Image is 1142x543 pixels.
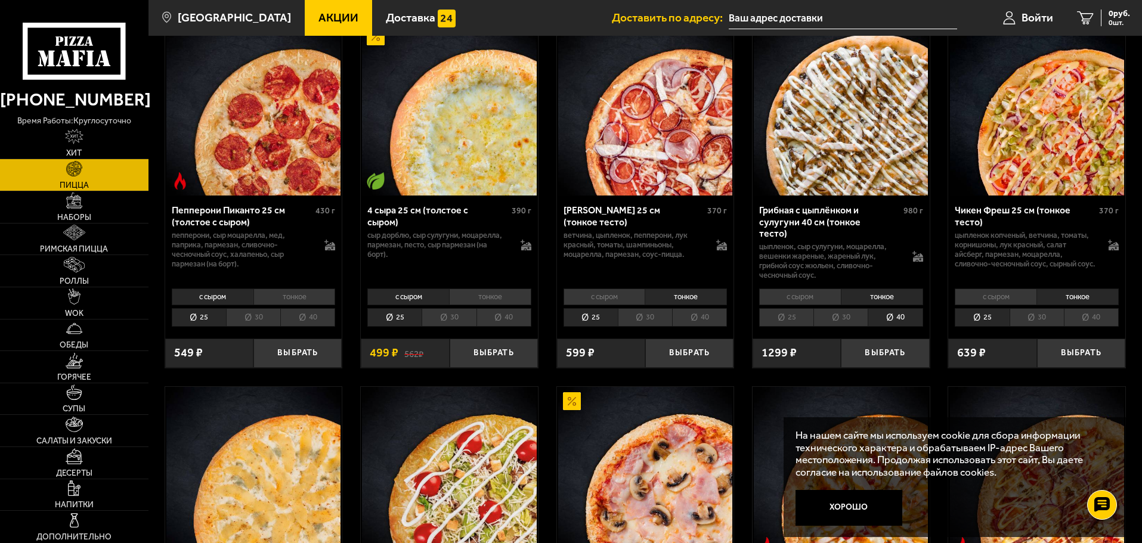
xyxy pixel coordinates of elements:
li: с сыром [367,288,449,305]
span: [GEOGRAPHIC_DATA] [178,12,291,23]
span: Доставить по адресу: [612,12,729,23]
li: 25 [955,308,1009,327]
span: 1299 ₽ [762,347,797,359]
div: Пепперони Пиканто 25 см (толстое с сыром) [172,204,313,227]
span: 499 ₽ [370,347,398,359]
span: Доставка [386,12,435,23]
img: 4 сыра 25 см (толстое с сыром) [362,21,536,196]
img: Вегетарианское блюдо [367,172,385,190]
span: Роллы [60,277,89,286]
span: 599 ₽ [566,347,595,359]
span: Хит [66,149,82,157]
li: с сыром [759,288,841,305]
p: пепперони, сыр Моцарелла, мед, паприка, пармезан, сливочно-чесночный соус, халапеньо, сыр пармеза... [172,231,313,269]
li: тонкое [645,288,727,305]
div: 4 сыра 25 см (толстое с сыром) [367,204,509,227]
span: 390 г [512,206,531,216]
span: Наборы [57,213,91,222]
span: Супы [63,405,85,413]
a: АкционныйВегетарианское блюдо4 сыра 25 см (толстое с сыром) [361,21,538,196]
span: Пицца [60,181,89,190]
li: 40 [280,308,335,327]
li: 25 [367,308,422,327]
img: 15daf4d41897b9f0e9f617042186c801.svg [438,10,456,27]
li: с сыром [955,288,1036,305]
span: 430 г [315,206,335,216]
button: Выбрать [1037,339,1125,368]
a: Петровская 25 см (тонкое тесто) [557,21,734,196]
a: Грибная с цыплёнком и сулугуни 40 см (тонкое тесто) [753,21,930,196]
div: Грибная с цыплёнком и сулугуни 40 см (тонкое тесто) [759,204,900,238]
img: Акционный [367,27,385,45]
button: Хорошо [796,490,903,526]
li: с сыром [172,288,253,305]
li: 30 [1010,308,1064,327]
li: 40 [672,308,727,327]
a: Острое блюдоПепперони Пиканто 25 см (толстое с сыром) [165,21,342,196]
img: Пепперони Пиканто 25 см (толстое с сыром) [166,21,341,196]
span: Обеды [60,341,88,349]
button: Выбрать [841,339,929,368]
span: Акции [318,12,358,23]
p: ветчина, цыпленок, пепперони, лук красный, томаты, шампиньоны, моцарелла, пармезан, соус-пицца. [564,231,705,259]
span: 639 ₽ [957,347,986,359]
li: 25 [564,308,618,327]
button: Выбрать [253,339,342,368]
li: 40 [1064,308,1119,327]
li: 40 [476,308,531,327]
a: Чикен Фреш 25 см (тонкое тесто) [948,21,1125,196]
img: Чикен Фреш 25 см (тонкое тесто) [950,21,1124,196]
span: 0 шт. [1109,19,1130,26]
span: Салаты и закуски [36,437,112,445]
span: Напитки [55,501,94,509]
p: На нашем сайте мы используем cookie для сбора информации технического характера и обрабатываем IP... [796,429,1107,479]
span: Дополнительно [36,533,112,541]
li: 30 [226,308,280,327]
li: тонкое [253,288,336,305]
span: Десерты [56,469,92,477]
li: 30 [813,308,868,327]
button: Выбрать [645,339,734,368]
span: 370 г [707,206,727,216]
img: Грибная с цыплёнком и сулугуни 40 см (тонкое тесто) [754,21,928,196]
span: 980 г [903,206,923,216]
img: Акционный [563,392,581,410]
s: 562 ₽ [404,347,423,359]
li: тонкое [1036,288,1119,305]
input: Ваш адрес доставки [729,7,957,29]
li: 25 [759,308,813,327]
p: цыпленок, сыр сулугуни, моцарелла, вешенки жареные, жареный лук, грибной соус Жюльен, сливочно-че... [759,242,900,280]
li: с сыром [564,288,645,305]
li: 30 [422,308,476,327]
p: цыпленок копченый, ветчина, томаты, корнишоны, лук красный, салат айсберг, пармезан, моцарелла, с... [955,231,1096,269]
span: WOK [65,309,83,318]
span: 549 ₽ [174,347,203,359]
img: Петровская 25 см (тонкое тесто) [558,21,732,196]
span: 0 руб. [1109,10,1130,18]
li: тонкое [449,288,531,305]
span: Римская пицца [40,245,108,253]
span: Горячее [57,373,91,381]
img: Острое блюдо [171,172,189,190]
button: Выбрать [450,339,538,368]
span: Войти [1022,12,1053,23]
li: 40 [868,308,923,327]
div: Чикен Фреш 25 см (тонкое тесто) [955,204,1096,227]
span: 370 г [1099,206,1119,216]
p: сыр дорблю, сыр сулугуни, моцарелла, пармезан, песто, сыр пармезан (на борт). [367,231,509,259]
li: 30 [618,308,672,327]
div: [PERSON_NAME] 25 см (тонкое тесто) [564,204,705,227]
li: тонкое [841,288,923,305]
li: 25 [172,308,226,327]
